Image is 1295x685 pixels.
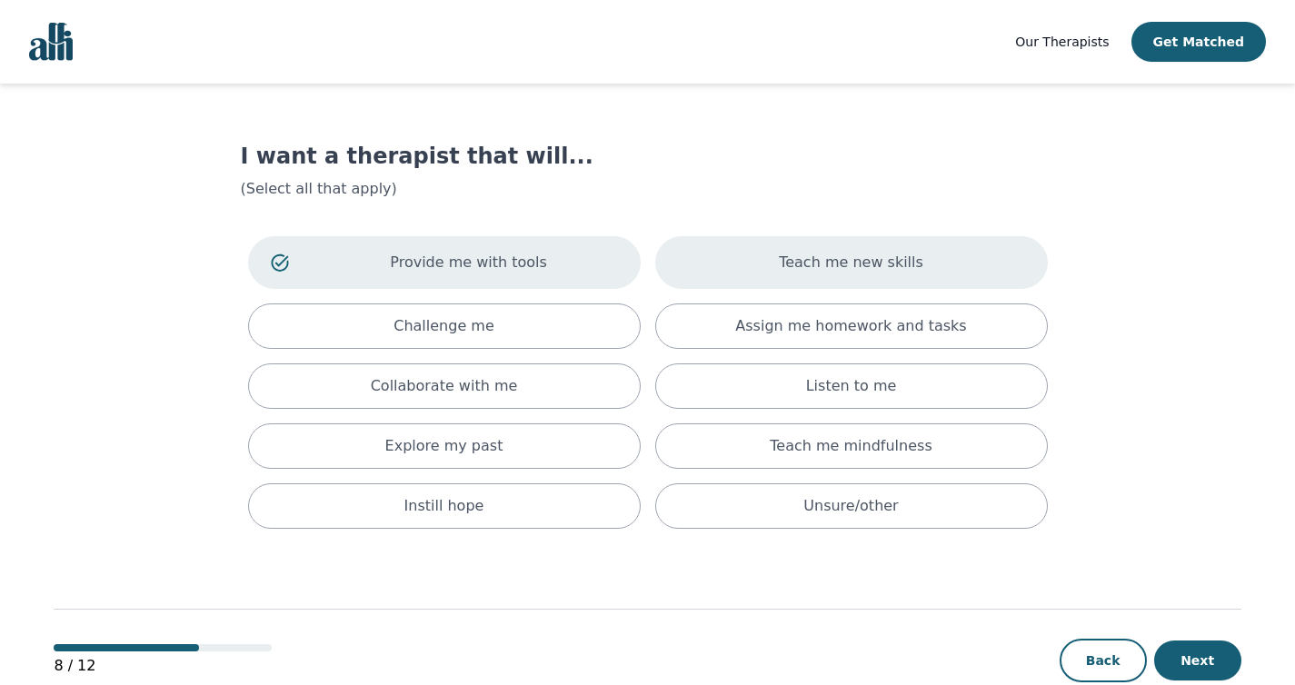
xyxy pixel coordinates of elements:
[735,315,966,337] p: Assign me homework and tasks
[29,23,73,61] img: alli logo
[54,655,272,677] p: 8 / 12
[770,435,931,457] p: Teach me mindfulness
[393,315,494,337] p: Challenge me
[1015,35,1109,49] span: Our Therapists
[385,435,503,457] p: Explore my past
[1015,31,1109,53] a: Our Therapists
[404,495,484,517] p: Instill hope
[1154,640,1241,680] button: Next
[371,375,518,397] p: Collaborate with me
[1131,22,1266,62] button: Get Matched
[806,375,897,397] p: Listen to me
[241,142,1055,171] h1: I want a therapist that will...
[803,495,898,517] p: Unsure/other
[241,178,1055,200] p: (Select all that apply)
[320,252,618,273] p: Provide me with tools
[1060,639,1147,682] button: Back
[779,252,923,273] p: Teach me new skills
